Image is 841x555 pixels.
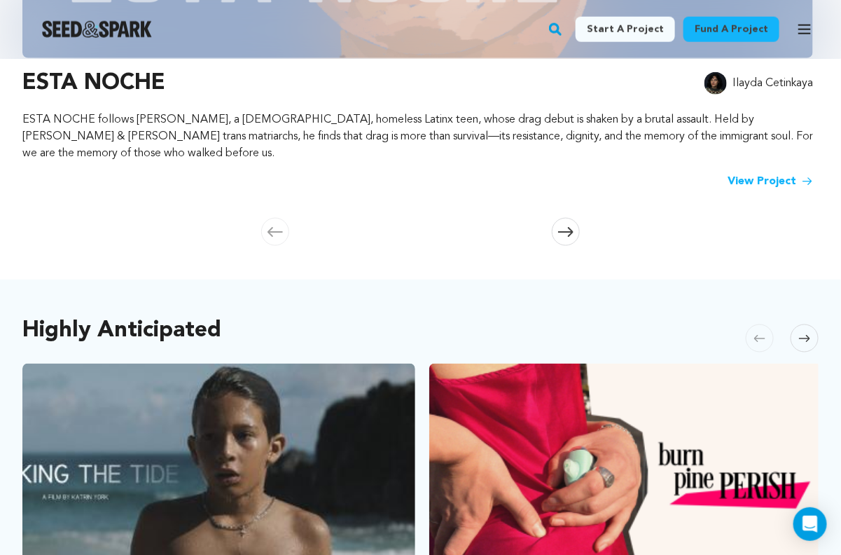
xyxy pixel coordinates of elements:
[576,17,675,42] a: Start a project
[22,67,165,100] h3: ESTA NOCHE
[22,111,813,162] p: ESTA NOCHE follows [PERSON_NAME], a [DEMOGRAPHIC_DATA], homeless Latinx teen, whose drag debut is...
[22,322,221,341] h2: Highly Anticipated
[42,21,152,38] a: Seed&Spark Homepage
[793,507,827,541] div: Open Intercom Messenger
[728,173,813,190] a: View Project
[732,75,813,92] p: Ilayda Cetinkaya
[42,21,152,38] img: Seed&Spark Logo Dark Mode
[683,17,779,42] a: Fund a project
[704,72,727,95] img: 2560246e7f205256.jpg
